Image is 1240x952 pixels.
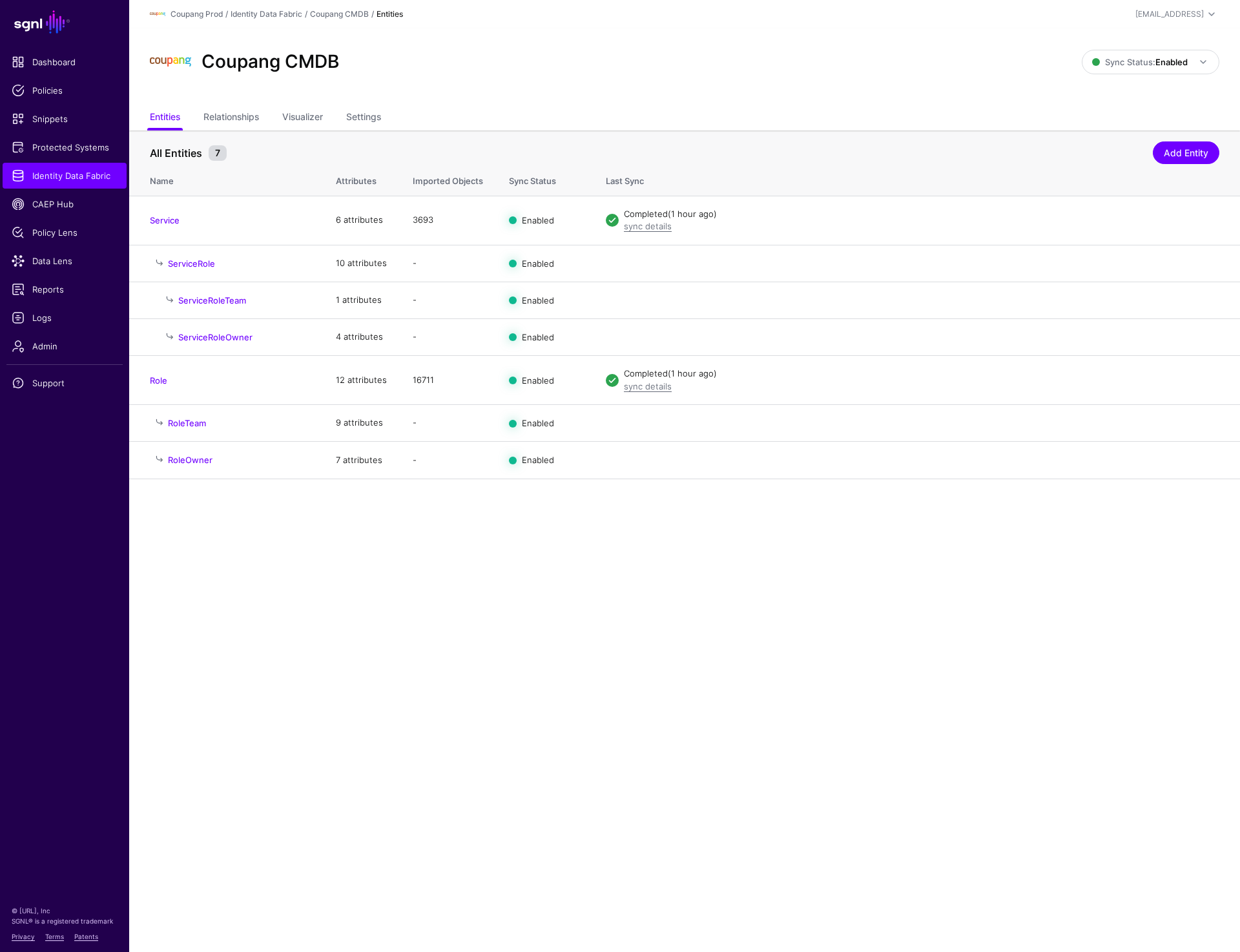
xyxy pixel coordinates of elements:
div: / [369,8,377,20]
div: / [302,8,310,20]
span: Enabled [522,215,554,225]
a: Snippets [3,106,127,132]
td: 6 attributes [323,196,400,245]
a: Visualizer [282,106,323,130]
a: Role [150,375,167,386]
a: Patents [74,933,98,940]
td: 4 attributes [323,318,400,355]
a: Admin [3,333,127,359]
strong: Entities [377,9,403,19]
a: Privacy [12,933,35,940]
div: / [223,8,231,20]
div: [EMAIL_ADDRESS] [1135,8,1204,20]
img: svg+xml;base64,PHN2ZyBpZD0iTG9nbyIgeG1sbnM9Imh0dHA6Ly93d3cudzMub3JnLzIwMDAvc3ZnIiB3aWR0aD0iMTIxLj... [150,41,191,83]
span: Admin [12,340,118,353]
span: Dashboard [12,56,118,68]
a: ServiceRole [168,258,215,269]
a: sync details [624,381,672,391]
strong: Enabled [1155,57,1188,67]
th: Last Sync [593,162,1240,196]
td: 9 attributes [323,405,400,442]
a: RoleOwner [168,455,212,465]
th: Imported Objects [400,162,496,196]
span: Policy Lens [12,226,118,239]
a: Settings [346,106,381,130]
a: Identity Data Fabric [3,163,127,189]
a: Terms [45,933,64,940]
td: - [400,405,496,442]
span: Enabled [522,332,554,342]
a: Policies [3,78,127,103]
span: Enabled [522,418,554,428]
span: Reports [12,283,118,296]
span: Policies [12,84,118,97]
span: Sync Status: [1092,57,1188,67]
td: 16711 [400,356,496,405]
td: - [400,318,496,355]
td: - [400,245,496,282]
span: Support [12,377,118,389]
a: Protected Systems [3,134,127,160]
span: Enabled [522,455,554,465]
a: Coupang Prod [170,9,223,19]
td: 12 attributes [323,356,400,405]
td: 7 attributes [323,442,400,479]
span: CAEP Hub [12,198,118,211]
img: svg+xml;base64,PHN2ZyBpZD0iTG9nbyIgeG1sbnM9Imh0dHA6Ly93d3cudzMub3JnLzIwMDAvc3ZnIiB3aWR0aD0iMTIxLj... [150,6,165,22]
td: 3693 [400,196,496,245]
a: Logs [3,305,127,331]
td: 10 attributes [323,245,400,282]
span: Enabled [522,375,554,385]
a: Service [150,215,180,225]
td: - [400,442,496,479]
a: Reports [3,276,127,302]
th: Attributes [323,162,400,196]
div: Completed (1 hour ago) [624,367,1219,380]
td: 1 attributes [323,282,400,318]
p: SGNL® is a registered trademark [12,916,118,926]
span: Protected Systems [12,141,118,154]
a: RoleTeam [168,418,206,428]
span: Data Lens [12,254,118,267]
a: Add Entity [1153,141,1219,164]
a: Relationships [203,106,259,130]
a: Identity Data Fabric [231,9,302,19]
a: sync details [624,221,672,231]
a: Dashboard [3,49,127,75]
span: Identity Data Fabric [12,169,118,182]
span: All Entities [147,145,205,161]
h2: Coupang CMDB [201,51,339,73]
a: Entities [150,106,180,130]
th: Name [129,162,323,196]
div: Completed (1 hour ago) [624,208,1219,221]
a: CAEP Hub [3,191,127,217]
th: Sync Status [496,162,593,196]
span: Logs [12,311,118,324]
a: Coupang CMDB [310,9,369,19]
a: SGNL [8,8,121,36]
span: Snippets [12,112,118,125]
a: ServiceRoleTeam [178,295,246,305]
a: Policy Lens [3,220,127,245]
p: © [URL], Inc [12,905,118,916]
span: Enabled [522,295,554,305]
a: Data Lens [3,248,127,274]
span: Enabled [522,258,554,268]
a: ServiceRoleOwner [178,332,253,342]
small: 7 [209,145,227,161]
td: - [400,282,496,318]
